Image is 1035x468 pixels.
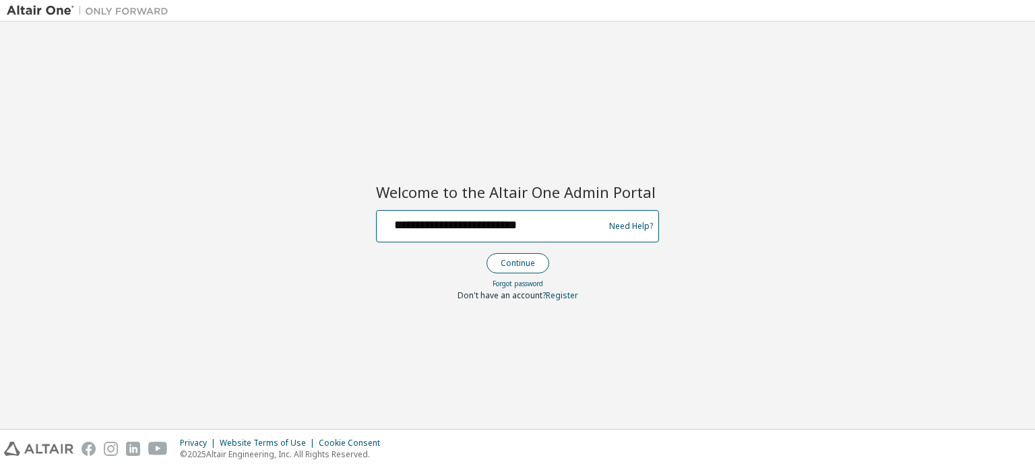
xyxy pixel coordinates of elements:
img: Altair One [7,4,175,18]
div: Privacy [180,438,220,448]
img: instagram.svg [104,442,118,456]
button: Continue [487,253,549,273]
img: altair_logo.svg [4,442,73,456]
span: Don't have an account? [458,290,546,301]
a: Register [546,290,578,301]
img: youtube.svg [148,442,168,456]
p: © 2025 Altair Engineering, Inc. All Rights Reserved. [180,448,388,460]
a: Forgot password [493,279,543,288]
img: linkedin.svg [126,442,140,456]
div: Cookie Consent [319,438,388,448]
img: facebook.svg [82,442,96,456]
h2: Welcome to the Altair One Admin Portal [376,182,659,201]
div: Website Terms of Use [220,438,319,448]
